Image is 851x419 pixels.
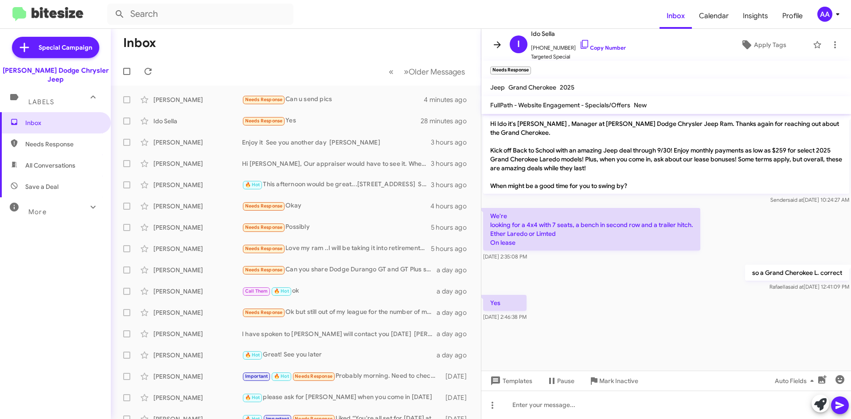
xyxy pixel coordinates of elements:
[242,392,441,403] div: please ask for [PERSON_NAME] when you come in [DATE]
[245,373,268,379] span: Important
[431,159,474,168] div: 3 hours ago
[660,3,692,29] a: Inbox
[153,138,242,147] div: [PERSON_NAME]
[153,117,242,125] div: Ido Sella
[431,180,474,189] div: 3 hours ago
[488,373,532,389] span: Templates
[441,372,474,381] div: [DATE]
[437,329,474,338] div: a day ago
[242,201,430,211] div: Okay
[245,118,283,124] span: Needs Response
[28,98,54,106] span: Labels
[531,39,626,52] span: [PHONE_NUMBER]
[490,83,505,91] span: Jeep
[153,393,242,402] div: [PERSON_NAME]
[483,253,527,260] span: [DATE] 2:35:08 PM
[153,180,242,189] div: [PERSON_NAME]
[775,3,810,29] a: Profile
[245,288,268,294] span: Call Them
[718,37,808,53] button: Apply Tags
[579,44,626,51] a: Copy Number
[409,67,465,77] span: Older Messages
[242,94,424,105] div: Can u send pics
[431,244,474,253] div: 5 hours ago
[123,36,156,50] h1: Inbox
[153,159,242,168] div: [PERSON_NAME]
[398,63,470,81] button: Next
[242,307,437,317] div: Ok but still out of my league for the number of miles and year of your 4 runner . A 2025 brand ne...
[389,66,394,77] span: «
[437,351,474,360] div: a day ago
[242,116,421,126] div: Yes
[404,66,409,77] span: »
[754,37,786,53] span: Apply Tags
[153,287,242,296] div: [PERSON_NAME]
[25,182,59,191] span: Save a Deal
[245,309,283,315] span: Needs Response
[490,101,630,109] span: FullPath - Website Engagement - Specials/Offers
[274,288,289,294] span: 🔥 Hot
[153,223,242,232] div: [PERSON_NAME]
[508,83,556,91] span: Grand Cherokee
[431,138,474,147] div: 3 hours ago
[153,372,242,381] div: [PERSON_NAME]
[582,373,645,389] button: Mark Inactive
[242,243,431,254] div: Love my ram ..I will be taking it into retirement.... thks jtb
[245,182,260,188] span: 🔥 Hot
[481,373,539,389] button: Templates
[242,329,437,338] div: I have spoken to [PERSON_NAME] will contact you [DATE] [PERSON_NAME]
[634,101,647,109] span: New
[539,373,582,389] button: Pause
[245,395,260,400] span: 🔥 Hot
[274,373,289,379] span: 🔥 Hot
[770,196,849,203] span: Sender [DATE] 10:24:27 AM
[153,95,242,104] div: [PERSON_NAME]
[383,63,399,81] button: Previous
[25,140,101,149] span: Needs Response
[517,37,520,51] span: I
[745,265,849,281] p: so a Grand Cherokee L. correct
[437,308,474,317] div: a day ago
[245,246,283,251] span: Needs Response
[245,224,283,230] span: Needs Response
[153,351,242,360] div: [PERSON_NAME]
[25,118,101,127] span: Inbox
[25,161,75,170] span: All Conversations
[242,371,441,381] div: Probably morning. Need to check sched, thank u
[153,266,242,274] div: [PERSON_NAME]
[483,313,527,320] span: [DATE] 2:46:38 PM
[483,295,527,311] p: Yes
[153,329,242,338] div: [PERSON_NAME]
[736,3,775,29] a: Insights
[245,97,283,102] span: Needs Response
[28,208,47,216] span: More
[431,223,474,232] div: 5 hours ago
[295,373,332,379] span: Needs Response
[531,28,626,39] span: Ido Sella
[437,266,474,274] div: a day ago
[245,267,283,273] span: Needs Response
[768,373,824,389] button: Auto Fields
[788,283,804,290] span: said at
[557,373,574,389] span: Pause
[421,117,474,125] div: 28 minutes ago
[599,373,638,389] span: Mark Inactive
[817,7,832,22] div: AA
[153,308,242,317] div: [PERSON_NAME]
[242,286,437,296] div: ok
[242,350,437,360] div: Great! See you later
[775,373,817,389] span: Auto Fields
[437,287,474,296] div: a day ago
[769,283,849,290] span: Rafaella [DATE] 12:41:09 PM
[153,244,242,253] div: [PERSON_NAME]
[242,222,431,232] div: Possibly
[242,138,431,147] div: Enjoy it See you another day [PERSON_NAME]
[810,7,841,22] button: AA
[107,4,293,25] input: Search
[424,95,474,104] div: 4 minutes ago
[39,43,92,52] span: Special Campaign
[441,393,474,402] div: [DATE]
